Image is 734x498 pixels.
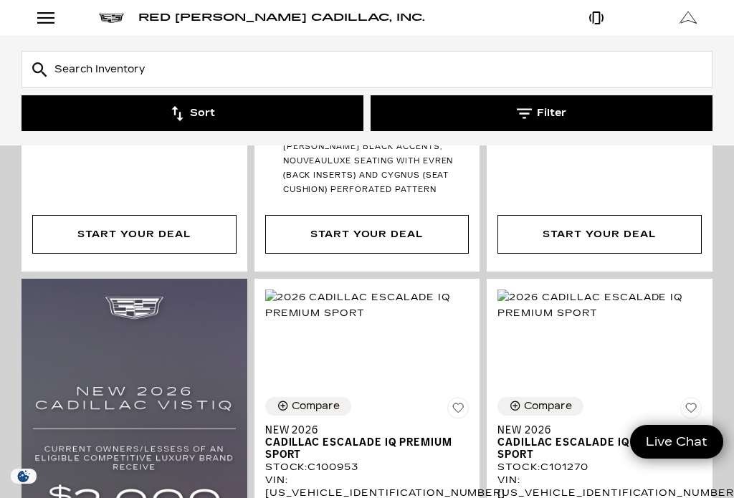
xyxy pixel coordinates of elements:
[630,425,723,459] a: Live Chat
[265,215,470,254] div: Start Your Deal
[138,11,425,24] span: Red [PERSON_NAME] Cadillac, Inc.
[138,13,425,23] a: Red [PERSON_NAME] Cadillac, Inc.
[310,226,424,242] div: Start Your Deal
[22,51,712,88] input: Search Inventory
[447,397,469,424] button: Save Vehicle
[32,215,237,254] div: Start Your Deal
[543,226,656,242] div: Start Your Deal
[265,436,459,461] span: Cadillac ESCALADE IQ Premium Sport
[265,397,351,416] button: Compare Vehicle
[265,424,470,461] a: New 2026Cadillac ESCALADE IQ Premium Sport
[7,469,40,484] section: Click to Open Cookie Consent Modal
[497,289,702,321] img: 2026 Cadillac ESCALADE IQ Premium Sport
[99,13,124,23] a: Cadillac logo
[22,95,363,131] button: Sort
[497,424,702,461] a: New 2026Cadillac ESCALADE IQ Premium Sport
[265,289,470,321] img: 2026 Cadillac ESCALADE IQ Premium Sport
[639,434,715,450] span: Live Chat
[497,215,702,254] div: Start Your Deal
[497,424,691,436] span: New 2026
[265,461,470,474] div: Stock : C100953
[497,436,691,461] span: Cadillac ESCALADE IQ Premium Sport
[680,397,702,424] button: Save Vehicle
[265,424,459,436] span: New 2026
[292,400,340,413] div: Compare
[77,226,191,242] div: Start Your Deal
[371,95,712,131] button: Filter
[283,125,470,197] span: Interior: [PERSON_NAME] with [PERSON_NAME] Black accents, Nouveauluxe seating with Evren (back in...
[7,469,40,484] img: Opt-Out Icon
[497,461,702,474] div: Stock : C101270
[524,400,572,413] div: Compare
[497,397,583,416] button: Compare Vehicle
[99,14,124,23] img: Cadillac logo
